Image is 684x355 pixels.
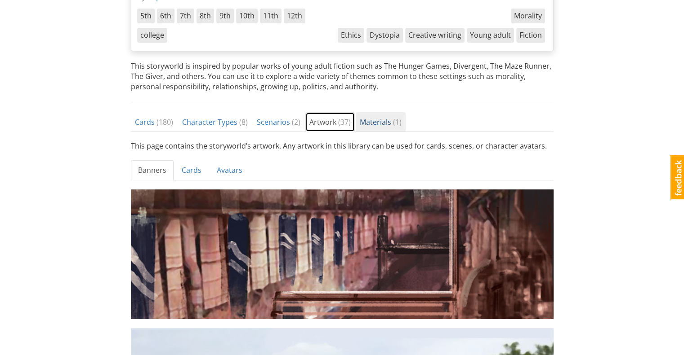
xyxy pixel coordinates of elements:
span: ( 1 ) [393,117,402,127]
span: 9th [216,9,234,23]
span: 10th [236,9,258,23]
span: Character Types [182,117,248,127]
span: 6th [157,9,174,23]
span: 8th [197,9,214,23]
p: This page contains the storyworld’s artwork. Any artwork in this library can be used for cards, s... [131,141,554,151]
span: Materials [360,117,402,127]
a: Cards [174,160,209,180]
span: Cards [135,117,173,127]
span: Scenarios [257,117,300,127]
a: Banners [131,160,174,180]
span: Fiction [516,28,545,43]
span: 12th [284,9,305,23]
span: Young adult [467,28,514,43]
span: Dystopia [367,28,403,43]
span: 11th [260,9,282,23]
span: Ethics [338,28,364,43]
span: Creative writing [405,28,465,43]
span: ( 180 ) [156,117,173,127]
span: college [137,28,167,43]
span: 7th [177,9,194,23]
span: ( 2 ) [292,117,300,127]
span: ( 37 ) [338,117,351,127]
span: 5th [137,9,155,23]
span: Morality [511,9,545,23]
span: ( 8 ) [239,117,248,127]
a: Avatars [210,160,250,180]
img: Banners hang from the wall of a large, dark underground chamber. [131,189,554,319]
span: Artwork [309,117,351,127]
p: This storyworld is inspired by popular works of young adult fiction such as The Hunger Games, Div... [131,61,554,92]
